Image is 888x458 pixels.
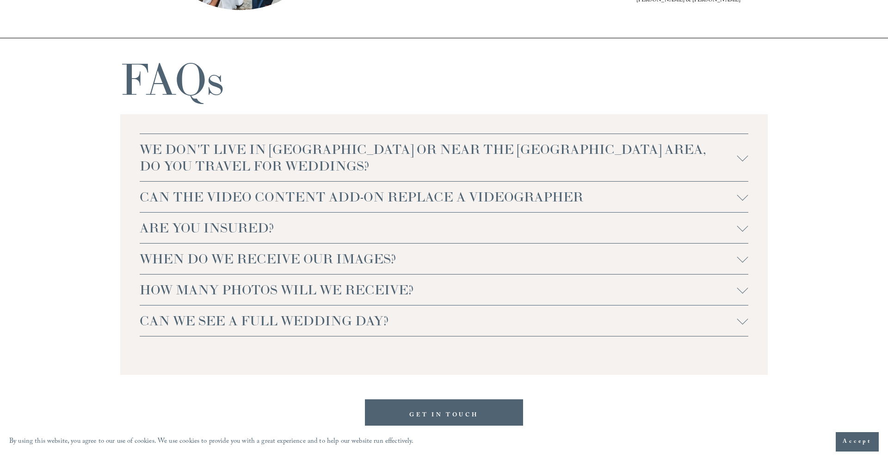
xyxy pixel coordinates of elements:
[140,134,748,181] button: WE DON'T LIVE IN [GEOGRAPHIC_DATA] OR NEAR THE [GEOGRAPHIC_DATA] AREA, DO YOU TRAVEL FOR WEDDINGS?
[140,250,737,267] span: WHEN DO WE RECEIVE OUR IMAGES?
[140,182,748,212] button: CAN THE VIDEO CONTENT ADD-ON REPLACE A VIDEOGRAPHER
[140,312,737,329] span: CAN WE SEE A FULL WEDDING DAY?
[140,213,748,243] button: ARE YOU INSURED?
[843,437,872,446] span: Accept
[140,189,737,205] span: CAN THE VIDEO CONTENT ADD-ON REPLACE A VIDEOGRAPHER
[140,244,748,274] button: WHEN DO WE RECEIVE OUR IMAGES?
[140,141,737,174] span: WE DON'T LIVE IN [GEOGRAPHIC_DATA] OR NEAR THE [GEOGRAPHIC_DATA] AREA, DO YOU TRAVEL FOR WEDDINGS?
[140,275,748,305] button: HOW MANY PHOTOS WILL WE RECEIVE?
[836,432,879,452] button: Accept
[120,57,224,102] h1: FAQs
[140,220,737,236] span: ARE YOU INSURED?
[365,399,523,432] a: GET IN TOUCH
[140,305,748,336] button: CAN WE SEE A FULL WEDDING DAY?
[9,435,414,449] p: By using this website, you agree to our use of cookies. We use cookies to provide you with a grea...
[140,281,737,298] span: HOW MANY PHOTOS WILL WE RECEIVE?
